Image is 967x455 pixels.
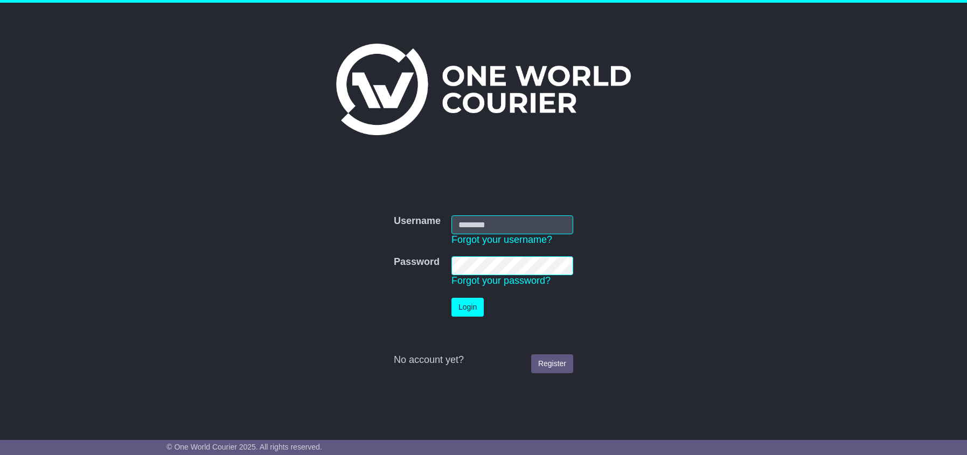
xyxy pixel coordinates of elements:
[394,354,573,366] div: No account yet?
[166,443,322,451] span: © One World Courier 2025. All rights reserved.
[451,298,484,317] button: Login
[451,275,551,286] a: Forgot your password?
[531,354,573,373] a: Register
[451,234,552,245] a: Forgot your username?
[394,256,440,268] label: Password
[336,44,630,135] img: One World
[394,215,441,227] label: Username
